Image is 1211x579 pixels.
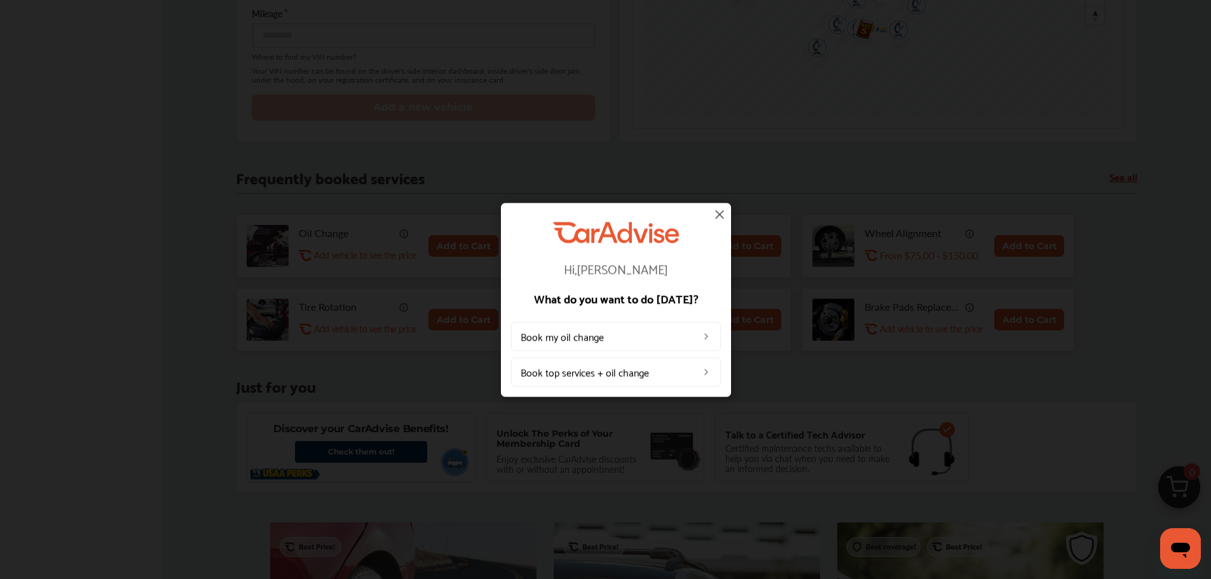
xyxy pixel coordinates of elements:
a: Book my oil change [511,322,721,351]
a: Book top services + oil change [511,357,721,386]
img: close-icon.a004319c.svg [712,207,727,222]
p: What do you want to do [DATE]? [511,292,721,304]
p: Hi, [PERSON_NAME] [511,262,721,275]
iframe: Button to launch messaging window [1160,528,1201,569]
img: left_arrow_icon.0f472efe.svg [701,331,711,341]
img: left_arrow_icon.0f472efe.svg [701,367,711,377]
img: CarAdvise Logo [553,222,679,243]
